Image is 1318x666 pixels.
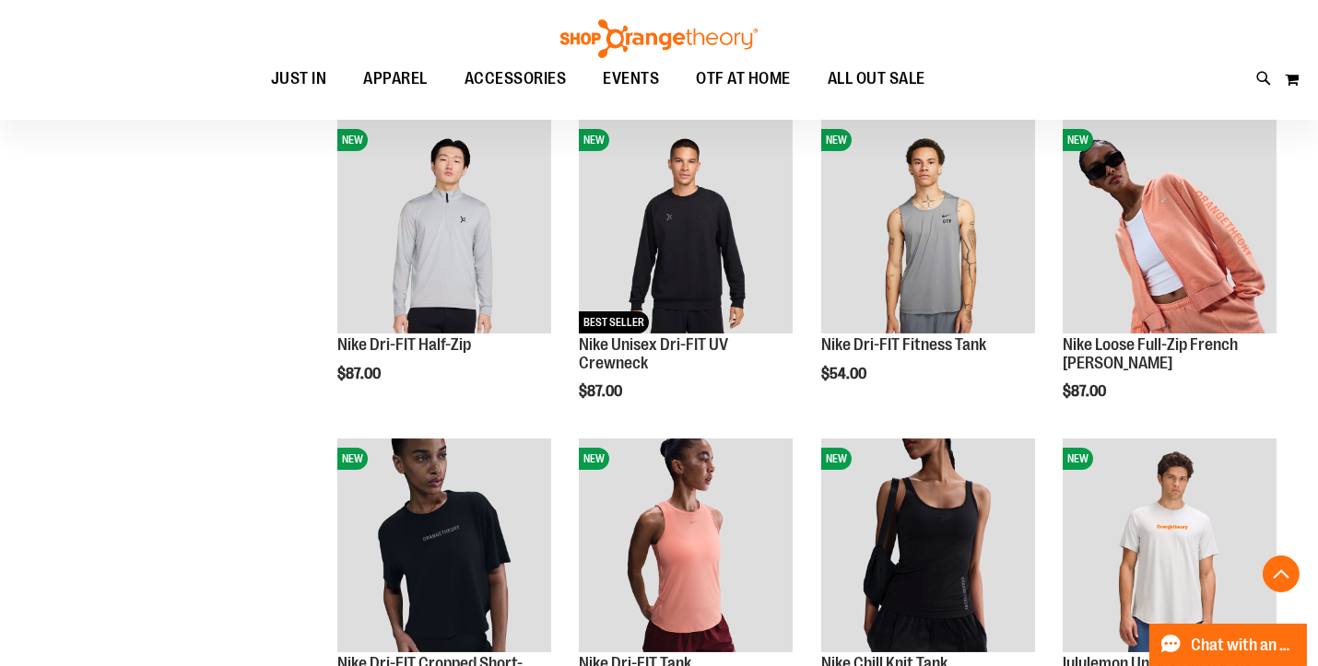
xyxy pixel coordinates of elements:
img: Nike Dri-FIT Half-Zip [337,120,551,333]
div: product [328,111,560,429]
a: Nike Dri-FIT Fitness TankNEW [821,120,1035,336]
a: Nike Unisex Dri-FIT UV CrewneckNEWBEST SELLER [579,120,793,336]
a: Nike Dri-FIT TankNEW [579,438,793,655]
span: NEW [579,129,609,151]
span: $87.00 [1063,383,1109,400]
span: NEW [337,448,368,470]
span: $87.00 [579,383,625,400]
span: NEW [1063,448,1093,470]
button: Back To Top [1263,555,1300,592]
img: Shop Orangetheory [558,19,760,58]
a: Nike Unisex Dri-FIT UV Crewneck [579,335,728,372]
span: NEW [1063,129,1093,151]
a: Nike Dri-FIT Half-Zip [337,335,471,354]
a: Nike Dri-FIT Half-ZipNEW [337,120,551,336]
img: Nike Dri-FIT Cropped Short-Sleeve [337,438,551,652]
img: Nike Unisex Dri-FIT UV Crewneck [579,120,793,333]
span: NEW [337,129,368,151]
a: Nike Loose Full-Zip French Terry HoodieNEW [1063,120,1277,336]
span: $54.00 [821,366,869,382]
span: NEW [821,129,852,151]
div: product [812,111,1044,429]
div: product [570,111,802,447]
span: APPAREL [364,58,429,99]
img: Nike Chill Knit Tank [821,438,1035,652]
span: OTF AT HOME [697,58,792,99]
img: lululemon Unisex License to Train Short Sleeve [1063,438,1277,652]
img: Nike Dri-FIT Fitness Tank [821,120,1035,333]
span: JUST IN [271,58,327,99]
a: Nike Dri-FIT Cropped Short-SleeveNEW [337,438,551,655]
span: NEW [579,448,609,470]
span: ALL OUT SALE [828,58,925,99]
span: Chat with an Expert [1192,637,1296,654]
a: Nike Loose Full-Zip French [PERSON_NAME] [1063,335,1238,372]
span: NEW [821,448,852,470]
img: Nike Dri-FIT Tank [579,438,793,652]
span: ACCESSORIES [465,58,567,99]
span: BEST SELLER [579,311,649,333]
span: EVENTS [604,58,660,99]
a: lululemon Unisex License to Train Short SleeveNEW [1063,438,1277,655]
span: $87.00 [337,366,383,382]
a: Nike Chill Knit TankNEW [821,438,1035,655]
img: Nike Loose Full-Zip French Terry Hoodie [1063,120,1277,333]
div: product [1053,111,1286,447]
a: Nike Dri-FIT Fitness Tank [821,335,986,354]
button: Chat with an Expert [1149,624,1308,666]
